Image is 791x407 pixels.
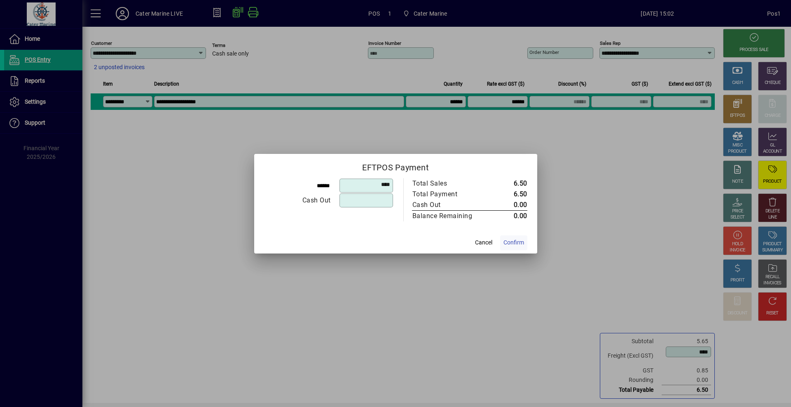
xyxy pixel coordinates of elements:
div: Cash Out [264,195,331,205]
h2: EFTPOS Payment [254,154,537,178]
td: Total Payment [412,189,490,200]
button: Cancel [470,235,497,250]
td: 6.50 [490,178,527,189]
td: 6.50 [490,189,527,200]
button: Confirm [500,235,527,250]
div: Cash Out [412,200,482,210]
td: 0.00 [490,200,527,211]
td: Total Sales [412,178,490,189]
td: 0.00 [490,210,527,221]
div: Balance Remaining [412,211,482,221]
span: Cancel [475,238,492,247]
span: Confirm [503,238,524,247]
